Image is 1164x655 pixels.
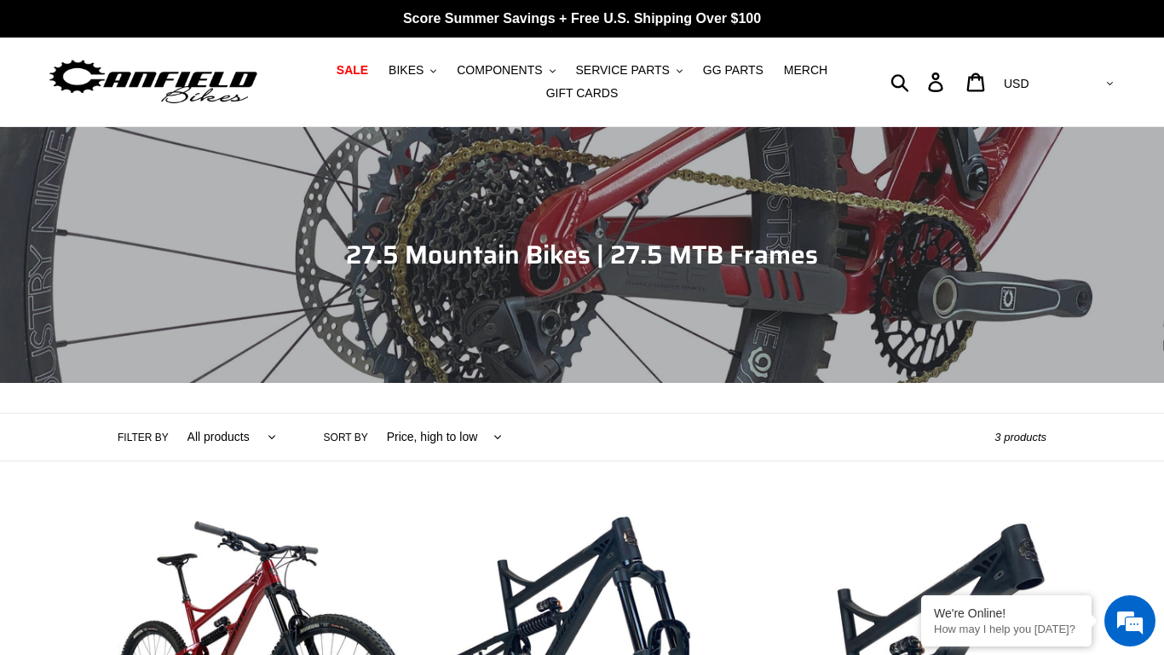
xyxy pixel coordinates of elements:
[567,59,690,82] button: SERVICE PARTS
[775,59,836,82] a: MERCH
[324,430,368,445] label: Sort by
[538,82,627,105] a: GIFT CARDS
[346,235,818,275] span: 27.5 Mountain Bikes | 27.5 MTB Frames
[118,430,169,445] label: Filter by
[784,63,827,78] span: MERCH
[934,623,1079,635] p: How may I help you today?
[380,59,445,82] button: BIKES
[994,431,1046,443] span: 3 products
[575,63,669,78] span: SERVICE PARTS
[328,59,377,82] a: SALE
[47,55,260,109] img: Canfield Bikes
[934,606,1079,620] div: We're Online!
[703,63,764,78] span: GG PARTS
[694,59,772,82] a: GG PARTS
[389,63,424,78] span: BIKES
[337,63,368,78] span: SALE
[448,59,563,82] button: COMPONENTS
[546,86,619,101] span: GIFT CARDS
[457,63,542,78] span: COMPONENTS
